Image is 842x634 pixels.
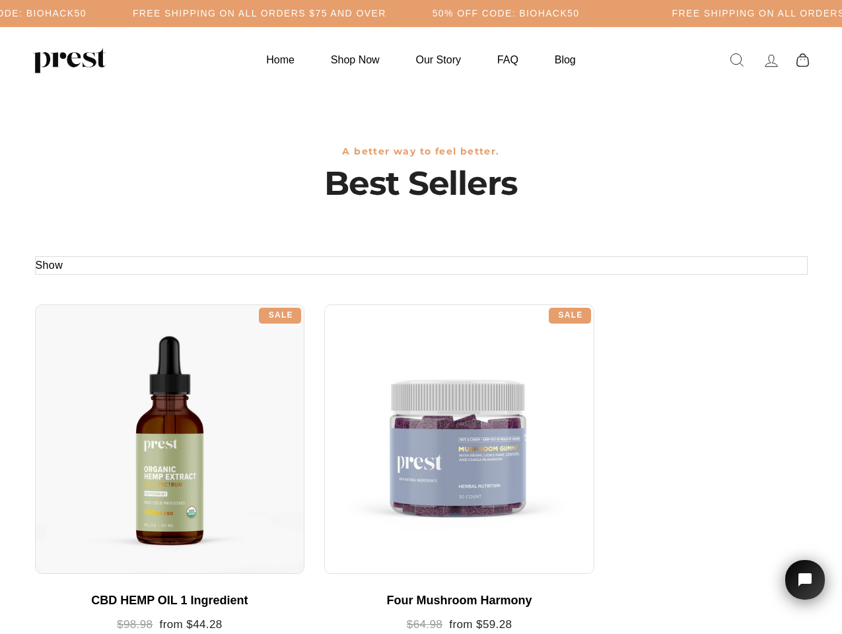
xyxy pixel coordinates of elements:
[768,542,842,634] iframe: Tidio Chat
[250,47,311,73] a: Home
[400,47,477,73] a: Our Story
[33,47,106,73] img: PREST ORGANICS
[259,308,301,324] div: Sale
[433,8,580,19] h5: 50% OFF CODE: BIOHACK50
[48,594,292,608] div: CBD HEMP OIL 1 Ingredient
[35,146,808,157] h3: A better way to feel better.
[481,47,535,73] a: FAQ
[35,164,808,203] h1: Best Sellers
[337,618,581,632] div: from $59.28
[314,47,396,73] a: Shop Now
[407,618,442,631] span: $64.98
[36,257,63,274] button: Show
[250,47,592,73] ul: Primary
[549,308,591,324] div: Sale
[133,8,386,19] h5: Free Shipping on all orders $75 and over
[337,594,581,608] div: Four Mushroom Harmony
[538,47,592,73] a: Blog
[48,618,292,632] div: from $44.28
[117,618,153,631] span: $98.98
